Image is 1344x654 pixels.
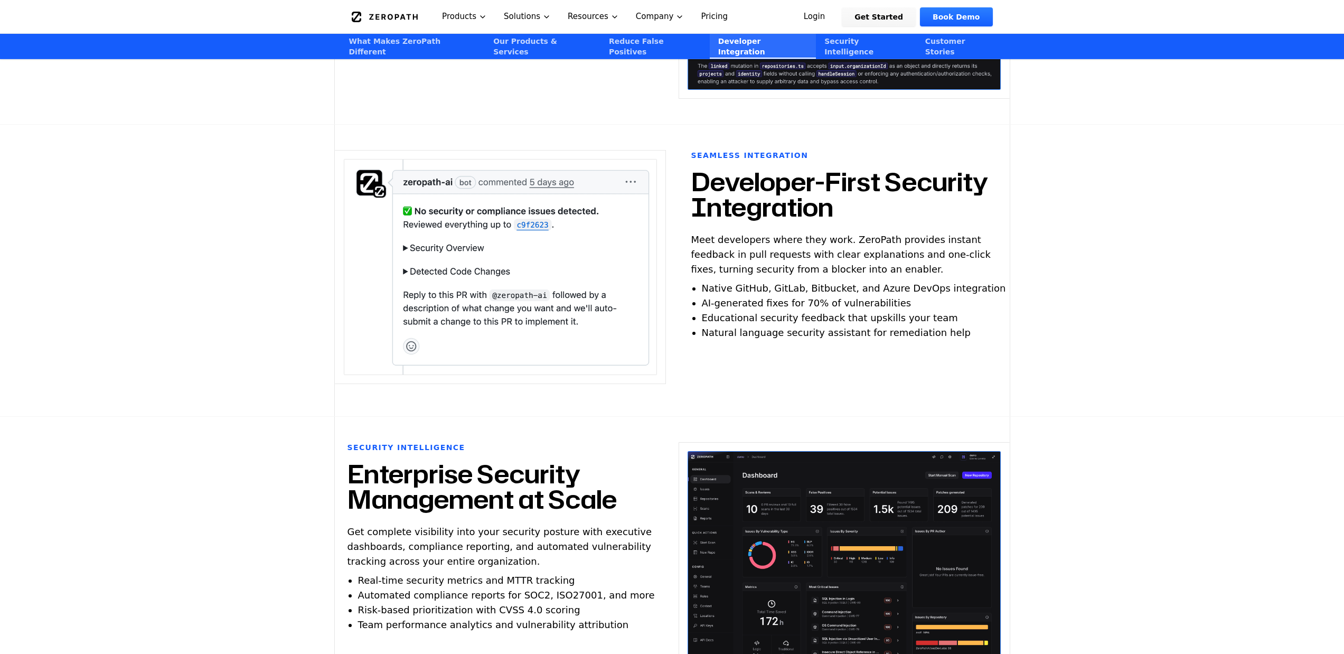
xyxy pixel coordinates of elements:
[702,297,911,309] span: AI-generated fixes for 70% of vulnerabilities
[702,283,1006,294] span: Native GitHub, GitLab, Bitbucket, and Azure DevOps integration
[710,34,816,59] a: Developer Integration
[842,7,916,26] a: Get Started
[691,169,997,220] h2: Developer-First Security Integration
[691,232,997,277] p: Meet developers where they work. ZeroPath provides instant feedback in pull requests with clear e...
[702,312,958,323] span: Educational security feedback that upskills your team
[816,34,917,59] a: Security Intelligence
[347,442,465,453] h6: Security Intelligence
[347,525,653,569] p: Get complete visibility into your security posture with executive dashboards, compliance reportin...
[600,34,710,59] a: Reduce False Positives
[917,34,1004,59] a: Customer Stories
[358,604,580,615] span: Risk-based prioritization with CVSS 4.0 scoring
[358,575,575,586] span: Real-time security metrics and MTTR tracking
[344,159,657,375] img: Developer-First Security Integration
[691,150,809,161] h6: Seamless Integration
[358,590,655,601] span: Automated compliance reports for SOC2, ISO27001, and more
[702,327,971,338] span: Natural language security assistant for remediation help
[341,34,485,59] a: What Makes ZeroPath Different
[347,461,653,512] h2: Enterprise Security Management at Scale
[920,7,992,26] a: Book Demo
[358,619,629,630] span: Team performance analytics and vulnerability attribution
[485,34,600,59] a: Our Products & Services
[791,7,838,26] a: Login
